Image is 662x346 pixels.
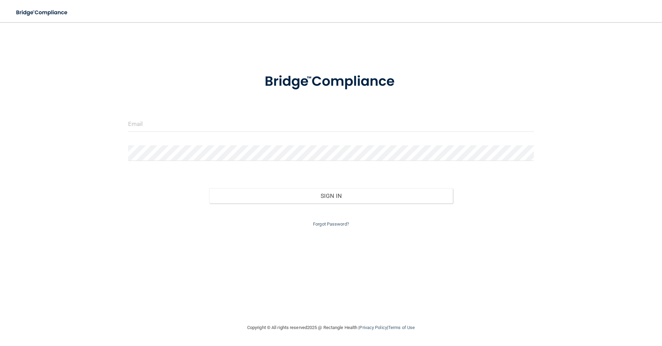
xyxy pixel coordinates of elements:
img: bridge_compliance_login_screen.278c3ca4.svg [250,64,412,100]
button: Sign In [209,188,453,203]
a: Terms of Use [388,325,415,330]
a: Privacy Policy [359,325,387,330]
img: bridge_compliance_login_screen.278c3ca4.svg [10,6,74,20]
a: Forgot Password? [313,221,349,227]
input: Email [128,116,534,132]
div: Copyright © All rights reserved 2025 @ Rectangle Health | | [205,317,457,339]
